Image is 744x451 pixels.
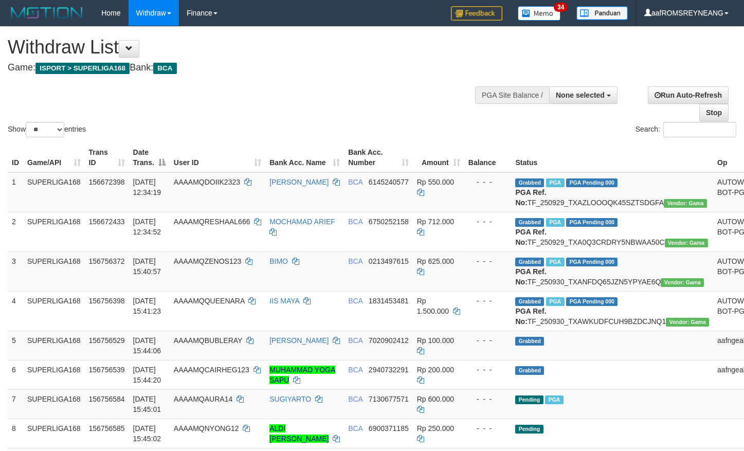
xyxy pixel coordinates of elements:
[174,297,245,305] span: AAAAMQQUEENARA
[566,218,618,227] span: PGA Pending
[89,424,125,432] span: 156756585
[566,258,618,266] span: PGA Pending
[26,122,64,137] select: Showentries
[475,86,549,104] div: PGA Site Balance /
[174,395,232,403] span: AAAAMQAURA14
[348,218,362,226] span: BCA
[515,218,544,227] span: Grabbed
[417,336,454,345] span: Rp 100.000
[348,336,362,345] span: BCA
[348,297,362,305] span: BCA
[269,178,329,186] a: [PERSON_NAME]
[89,257,125,265] span: 156756372
[468,177,507,187] div: - - -
[556,91,605,99] span: None selected
[664,199,707,208] span: Vendor URL: https://trx31.1velocity.biz
[546,258,564,266] span: Marked by aafsoycanthlai
[23,389,85,419] td: SUPERLIGA168
[348,395,362,403] span: BCA
[369,218,409,226] span: Copy 6750252158 to clipboard
[23,172,85,212] td: SUPERLIGA168
[174,424,239,432] span: AAAAMQNYONG12
[8,419,23,448] td: 8
[170,143,265,172] th: User ID: activate to sort column ascending
[8,172,23,212] td: 1
[89,178,125,186] span: 156672398
[269,257,288,265] a: BIMO
[515,297,544,306] span: Grabbed
[417,424,454,432] span: Rp 250.000
[269,336,329,345] a: [PERSON_NAME]
[174,218,250,226] span: AAAAMQRESHAAL666
[515,425,543,434] span: Pending
[546,178,564,187] span: Marked by aafsoycanthlai
[511,212,713,251] td: TF_250929_TXA0Q3CRDRY5NBWAA50C
[23,291,85,331] td: SUPERLIGA168
[133,424,161,443] span: [DATE] 15:45:02
[666,318,709,327] span: Vendor URL: https://trx31.1velocity.biz
[348,257,362,265] span: BCA
[515,267,546,286] b: PGA Ref. No:
[546,297,564,306] span: Marked by aafsoycanthlai
[344,143,413,172] th: Bank Acc. Number: activate to sort column ascending
[133,297,161,315] span: [DATE] 15:41:23
[648,86,729,104] a: Run Auto-Refresh
[89,218,125,226] span: 156672433
[369,336,409,345] span: Copy 7020902412 to clipboard
[417,178,454,186] span: Rp 550.000
[515,395,543,404] span: Pending
[8,331,23,360] td: 5
[153,63,176,74] span: BCA
[348,178,362,186] span: BCA
[8,251,23,291] td: 3
[85,143,129,172] th: Trans ID: activate to sort column ascending
[8,143,23,172] th: ID
[636,122,736,137] label: Search:
[451,6,502,21] img: Feedback.jpg
[515,337,544,346] span: Grabbed
[369,366,409,374] span: Copy 2940732291 to clipboard
[546,218,564,227] span: Marked by aafsoycanthlai
[269,424,329,443] a: ALDI [PERSON_NAME]
[269,297,299,305] a: IIS MAYA
[89,395,125,403] span: 156756584
[89,297,125,305] span: 156756398
[417,366,454,374] span: Rp 200.000
[23,143,85,172] th: Game/API: activate to sort column ascending
[515,228,546,246] b: PGA Ref. No:
[174,257,242,265] span: AAAAMQZENOS123
[369,297,409,305] span: Copy 1831453481 to clipboard
[511,143,713,172] th: Status
[35,63,130,74] span: ISPORT > SUPERLIGA168
[129,143,170,172] th: Date Trans.: activate to sort column descending
[369,257,409,265] span: Copy 0213497615 to clipboard
[348,366,362,374] span: BCA
[468,256,507,266] div: - - -
[468,296,507,306] div: - - -
[576,6,628,20] img: panduan.png
[8,122,86,137] label: Show entries
[265,143,344,172] th: Bank Acc. Name: activate to sort column ascending
[464,143,512,172] th: Balance
[665,239,708,247] span: Vendor URL: https://trx31.1velocity.biz
[413,143,464,172] th: Amount: activate to sort column ascending
[23,360,85,389] td: SUPERLIGA168
[468,365,507,375] div: - - -
[417,257,454,265] span: Rp 625.000
[699,104,729,121] a: Stop
[417,395,454,403] span: Rp 600.000
[468,335,507,346] div: - - -
[417,297,449,315] span: Rp 1.500.000
[468,423,507,434] div: - - -
[8,37,486,58] h1: Withdraw List
[369,178,409,186] span: Copy 6145240577 to clipboard
[23,212,85,251] td: SUPERLIGA168
[468,394,507,404] div: - - -
[133,178,161,196] span: [DATE] 12:34:19
[269,395,311,403] a: SUGIYARTO
[566,178,618,187] span: PGA Pending
[174,178,240,186] span: AAAAMQDOIIK2323
[468,217,507,227] div: - - -
[518,6,561,21] img: Button%20Memo.svg
[23,331,85,360] td: SUPERLIGA168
